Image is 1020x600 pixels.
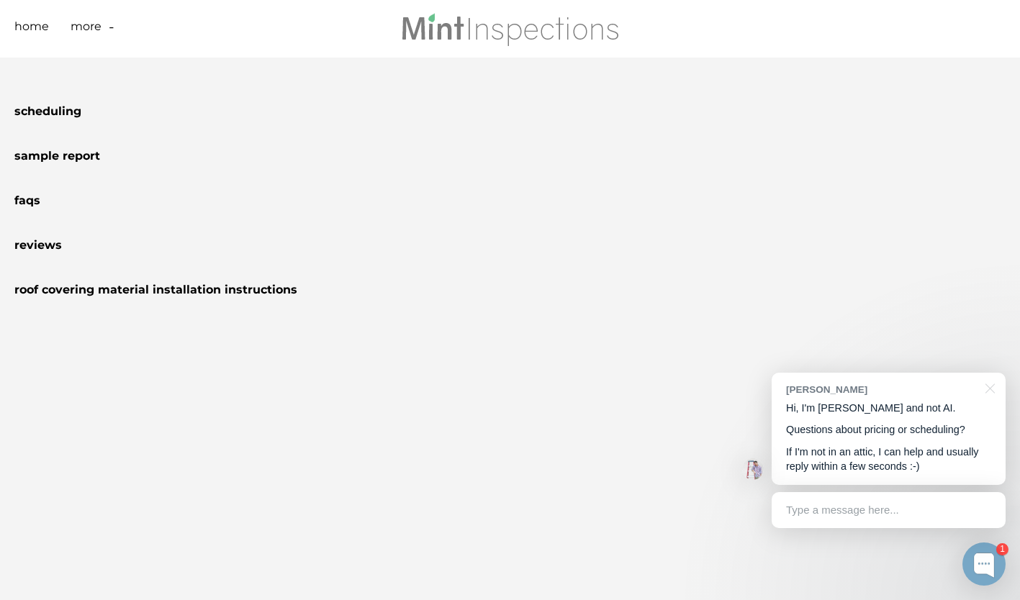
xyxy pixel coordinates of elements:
[786,383,977,396] div: [PERSON_NAME]
[14,18,49,40] a: Home
[14,194,40,212] a: FAQs
[786,422,991,437] p: Questions about pricing or scheduling?
[14,238,62,257] a: Reviews
[109,18,114,40] a: -
[786,401,991,416] p: Hi, I'm [PERSON_NAME] and not AI.
[786,445,991,474] p: If I'm not in an attic, I can help and usually reply within a few seconds :-)
[71,18,101,40] a: More
[772,492,1006,528] div: Type a message here...
[742,458,764,480] img: Josh Molleur
[14,149,100,168] a: Sample Report
[996,543,1008,555] div: 1
[14,283,297,301] a: Roof Covering Material Installation Instructions
[14,104,81,123] a: Scheduling
[400,12,620,46] img: Mint Inspections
